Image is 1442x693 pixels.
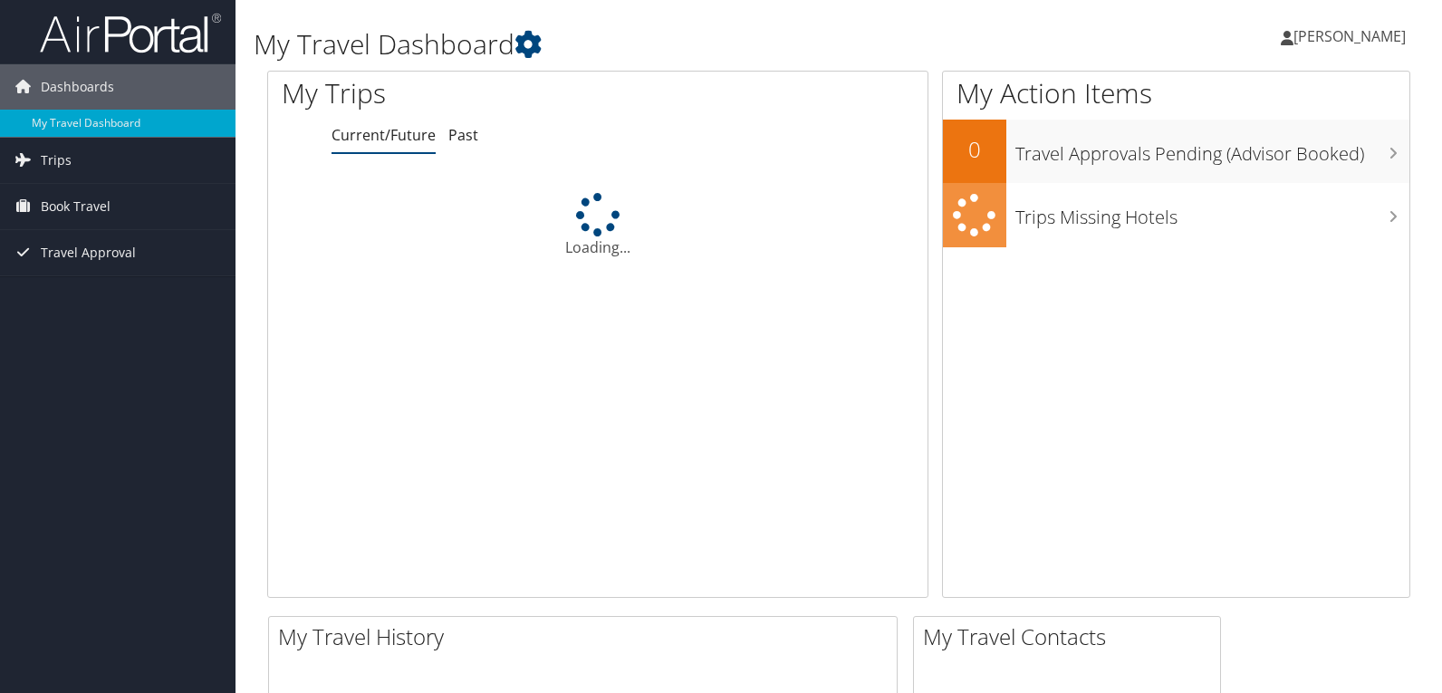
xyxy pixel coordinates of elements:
[923,621,1220,652] h2: My Travel Contacts
[1281,9,1424,63] a: [PERSON_NAME]
[943,74,1409,112] h1: My Action Items
[278,621,897,652] h2: My Travel History
[40,12,221,54] img: airportal-logo.png
[943,183,1409,247] a: Trips Missing Hotels
[448,125,478,145] a: Past
[254,25,1033,63] h1: My Travel Dashboard
[41,64,114,110] span: Dashboards
[1293,26,1406,46] span: [PERSON_NAME]
[282,74,639,112] h1: My Trips
[943,120,1409,183] a: 0Travel Approvals Pending (Advisor Booked)
[41,138,72,183] span: Trips
[1015,132,1409,167] h3: Travel Approvals Pending (Advisor Booked)
[41,184,111,229] span: Book Travel
[332,125,436,145] a: Current/Future
[943,134,1006,165] h2: 0
[1015,196,1409,230] h3: Trips Missing Hotels
[268,193,928,258] div: Loading...
[41,230,136,275] span: Travel Approval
